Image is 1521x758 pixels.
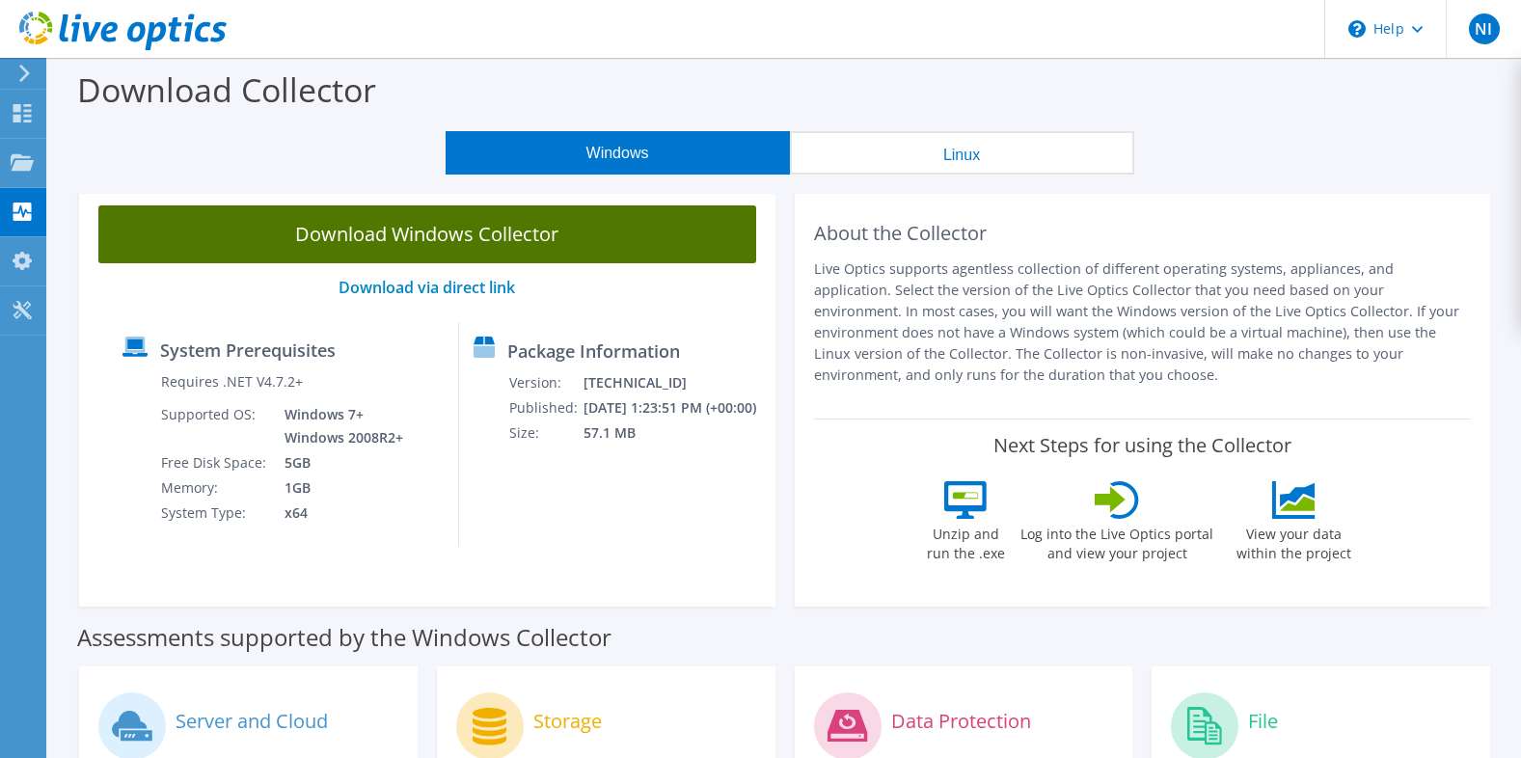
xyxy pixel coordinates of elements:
[891,712,1031,731] label: Data Protection
[583,395,767,420] td: [DATE] 1:23:51 PM (+00:00)
[814,222,1472,245] h2: About the Collector
[814,258,1472,386] p: Live Optics supports agentless collection of different operating systems, appliances, and applica...
[160,475,270,501] td: Memory:
[1348,20,1366,38] svg: \n
[508,395,583,420] td: Published:
[176,712,328,731] label: Server and Cloud
[160,340,336,360] label: System Prerequisites
[508,420,583,446] td: Size:
[446,131,790,175] button: Windows
[507,341,680,361] label: Package Information
[1224,519,1363,563] label: View your data within the project
[160,501,270,526] td: System Type:
[161,372,303,392] label: Requires .NET V4.7.2+
[270,402,407,450] td: Windows 7+ Windows 2008R2+
[1469,14,1500,44] span: NI
[583,420,767,446] td: 57.1 MB
[77,628,611,647] label: Assessments supported by the Windows Collector
[270,475,407,501] td: 1GB
[790,131,1134,175] button: Linux
[1248,712,1278,731] label: File
[77,68,376,112] label: Download Collector
[583,370,767,395] td: [TECHNICAL_ID]
[993,434,1291,457] label: Next Steps for using the Collector
[270,501,407,526] td: x64
[1019,519,1214,563] label: Log into the Live Optics portal and view your project
[160,402,270,450] td: Supported OS:
[533,712,602,731] label: Storage
[339,277,515,298] a: Download via direct link
[98,205,756,263] a: Download Windows Collector
[921,519,1010,563] label: Unzip and run the .exe
[160,450,270,475] td: Free Disk Space:
[270,450,407,475] td: 5GB
[508,370,583,395] td: Version:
